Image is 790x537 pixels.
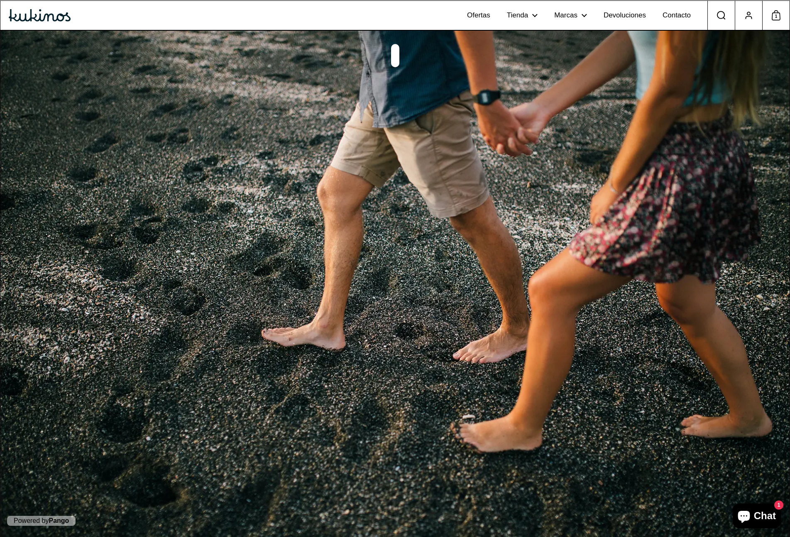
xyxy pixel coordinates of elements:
a: Marcas [546,4,595,27]
a: Tienda [499,4,546,27]
a: Ofertas [459,4,499,27]
span: Marcas [554,11,577,20]
a: Contacto [654,4,699,27]
p: Powered by [7,516,76,526]
span: Devoluciones [604,11,646,20]
inbox-online-store-chat: Chat de la tienda online Shopify [730,503,783,530]
a: Devoluciones [595,4,654,27]
a: Pango [49,517,69,524]
span: Tienda [507,11,528,20]
span: 1 [772,11,780,22]
span: Contacto [663,11,691,20]
span: Ofertas [467,11,490,20]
